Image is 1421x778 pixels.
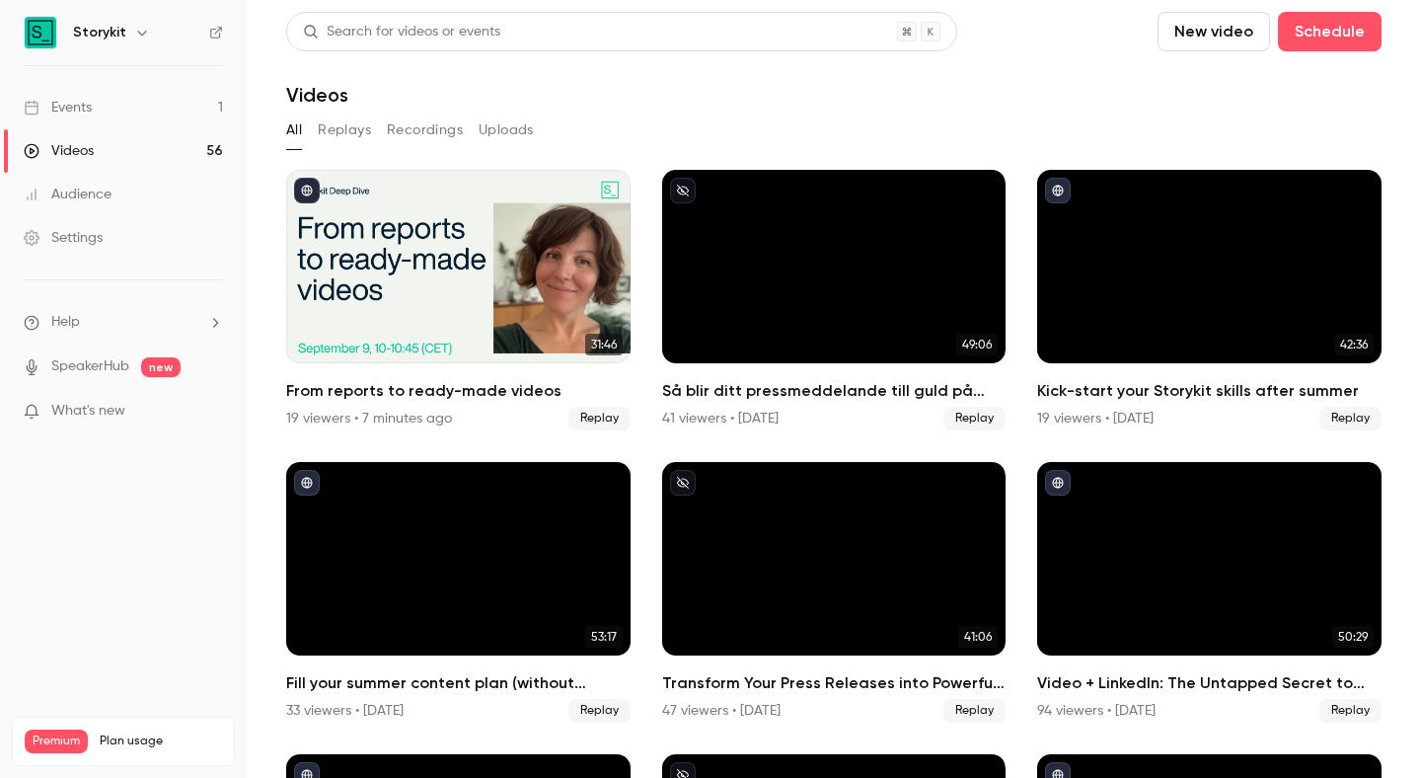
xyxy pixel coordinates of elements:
h2: From reports to ready-made videos [286,379,631,403]
li: Kick-start your Storykit skills after summer [1037,170,1382,430]
div: 41 viewers • [DATE] [662,409,779,428]
span: 31:46 [585,334,623,355]
button: All [286,115,302,146]
a: 31:46From reports to ready-made videos19 viewers • 7 minutes agoReplay [286,170,631,430]
button: Replays [318,115,371,146]
a: SpeakerHub [51,356,129,377]
h2: Transform Your Press Releases into Powerful Videos – Automatically [662,671,1007,695]
h1: Videos [286,83,348,107]
span: Replay [1319,699,1382,723]
a: 41:06Transform Your Press Releases into Powerful Videos – Automatically47 viewers • [DATE]Replay [662,462,1007,723]
li: help-dropdown-opener [24,312,223,333]
button: Recordings [387,115,463,146]
span: 49:06 [956,334,998,355]
span: Replay [1319,407,1382,430]
div: 19 viewers • 7 minutes ago [286,409,452,428]
li: Transform Your Press Releases into Powerful Videos – Automatically [662,462,1007,723]
li: From reports to ready-made videos [286,170,631,430]
span: Replay [943,407,1006,430]
div: 33 viewers • [DATE] [286,701,404,721]
span: 41:06 [958,626,998,648]
span: Replay [568,407,631,430]
div: 94 viewers • [DATE] [1037,701,1156,721]
h2: Kick-start your Storykit skills after summer [1037,379,1382,403]
li: Så blir ditt pressmeddelande till guld på sociala medier [662,170,1007,430]
button: published [294,178,320,203]
div: 19 viewers • [DATE] [1037,409,1154,428]
h6: Storykit [73,23,126,42]
span: 42:36 [1334,334,1374,355]
span: Replay [568,699,631,723]
button: published [1045,470,1071,496]
button: unpublished [670,470,696,496]
button: Uploads [479,115,534,146]
span: Plan usage [100,734,222,749]
a: 50:29Video + LinkedIn: The Untapped Secret to ROI94 viewers • [DATE]Replay [1037,462,1382,723]
span: Replay [943,699,1006,723]
button: published [1045,178,1071,203]
span: What's new [51,401,125,422]
img: Storykit [25,17,56,48]
div: Videos [24,141,94,161]
span: new [141,357,181,377]
li: Fill your summer content plan (without breaking a sweat) [286,462,631,723]
span: Premium [25,730,88,753]
a: 53:17Fill your summer content plan (without breaking a sweat)33 viewers • [DATE]Replay [286,462,631,723]
div: 47 viewers • [DATE] [662,701,781,721]
h2: Fill your summer content plan (without breaking a sweat) [286,671,631,695]
button: unpublished [670,178,696,203]
h2: Video + LinkedIn: The Untapped Secret to ROI [1037,671,1382,695]
button: Schedule [1278,12,1382,51]
button: published [294,470,320,496]
section: Videos [286,12,1382,766]
div: Audience [24,185,112,204]
div: Settings [24,228,103,248]
h2: Så blir ditt pressmeddelande till guld på sociala medier [662,379,1007,403]
a: 49:06Så blir ditt pressmeddelande till guld på sociala medier41 viewers • [DATE]Replay [662,170,1007,430]
span: 50:29 [1332,626,1374,648]
span: 53:17 [585,626,623,648]
a: 42:36Kick-start your Storykit skills after summer19 viewers • [DATE]Replay [1037,170,1382,430]
div: Search for videos or events [303,22,500,42]
button: New video [1158,12,1270,51]
iframe: Noticeable Trigger [199,403,223,421]
div: Events [24,98,92,117]
li: Video + LinkedIn: The Untapped Secret to ROI [1037,462,1382,723]
span: Help [51,312,80,333]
